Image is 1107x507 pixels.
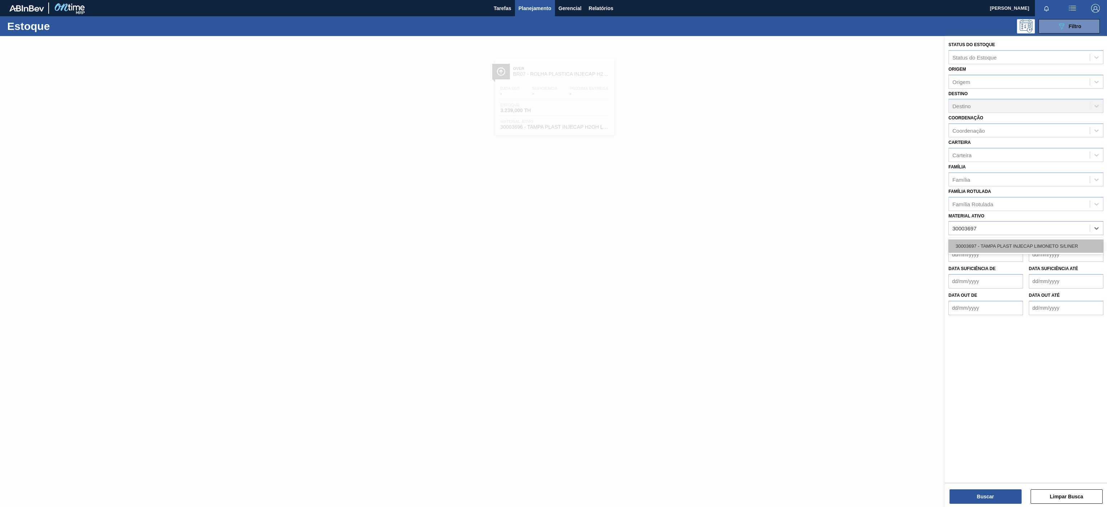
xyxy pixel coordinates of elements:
label: Carteira [948,140,971,145]
img: userActions [1068,4,1077,13]
label: Destino [948,91,968,96]
span: Tarefas [494,4,511,13]
img: Logout [1091,4,1100,13]
input: dd/mm/yyyy [1029,274,1103,288]
label: Status do Estoque [948,42,995,47]
span: Gerencial [559,4,582,13]
div: Família Rotulada [952,201,993,207]
div: 30003697 - TAMPA PLAST INJECAP LIMONETO S/LINER [948,239,1103,253]
label: Coordenação [948,115,983,120]
button: Notificações [1035,3,1058,13]
span: Planejamento [519,4,551,13]
h1: Estoque [7,22,122,30]
div: Pogramando: nenhum usuário selecionado [1017,19,1035,34]
input: dd/mm/yyyy [948,247,1023,262]
input: dd/mm/yyyy [948,274,1023,288]
label: Família Rotulada [948,189,991,194]
label: Família [948,164,966,169]
label: Data out de [948,293,977,298]
label: Data suficiência até [1029,266,1078,271]
input: dd/mm/yyyy [948,301,1023,315]
div: Status do Estoque [952,54,997,60]
input: dd/mm/yyyy [1029,301,1103,315]
div: Família [952,176,970,182]
div: Origem [952,79,970,85]
label: Data out até [1029,293,1060,298]
div: Coordenação [952,128,985,134]
div: Carteira [952,152,972,158]
label: Data suficiência de [948,266,996,271]
input: dd/mm/yyyy [1029,247,1103,262]
img: TNhmsLtSVTkK8tSr43FrP2fwEKptu5GPRR3wAAAABJRU5ErkJggg== [9,5,44,12]
label: Origem [948,67,966,72]
label: Material ativo [948,213,984,219]
button: Filtro [1039,19,1100,34]
span: Relatórios [589,4,613,13]
span: Filtro [1069,23,1081,29]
